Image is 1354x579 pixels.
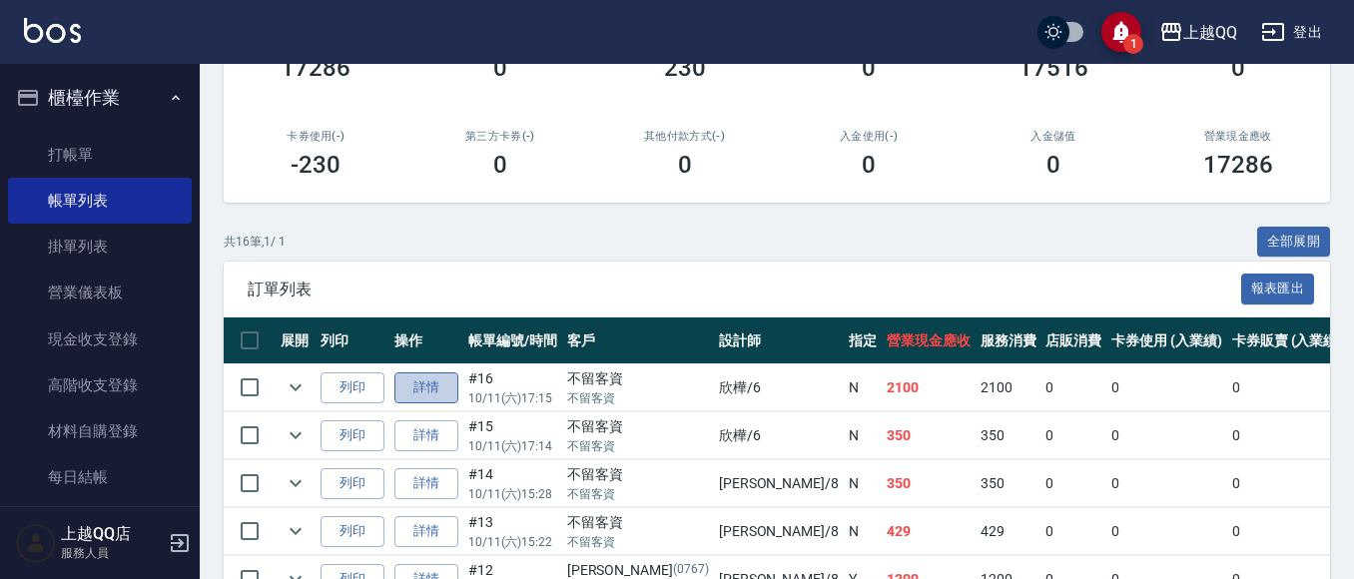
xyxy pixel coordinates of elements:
[1123,34,1143,54] span: 1
[8,454,192,500] a: 每日結帳
[224,233,286,251] p: 共 16 筆, 1 / 1
[1040,460,1106,507] td: 0
[468,389,557,407] p: 10/11 (六) 17:15
[844,317,882,364] th: 指定
[616,130,753,143] h2: 其他付款方式(-)
[281,54,350,82] h3: 17286
[8,270,192,315] a: 營業儀表板
[882,412,976,459] td: 350
[1257,227,1331,258] button: 全部展開
[1106,508,1227,555] td: 0
[801,130,938,143] h2: 入金使用(-)
[493,54,507,82] h3: 0
[1169,130,1306,143] h2: 營業現金應收
[316,317,389,364] th: 列印
[664,54,706,82] h3: 230
[1227,508,1348,555] td: 0
[8,408,192,454] a: 材料自購登錄
[432,130,569,143] h2: 第三方卡券(-)
[1203,151,1273,179] h3: 17286
[291,151,340,179] h3: -230
[567,485,709,503] p: 不留客資
[389,317,463,364] th: 操作
[8,132,192,178] a: 打帳單
[1046,151,1060,179] h3: 0
[976,364,1041,411] td: 2100
[1040,412,1106,459] td: 0
[567,464,709,485] div: 不留客資
[394,468,458,499] a: 詳情
[844,460,882,507] td: N
[321,420,384,451] button: 列印
[493,151,507,179] h3: 0
[281,420,311,450] button: expand row
[468,533,557,551] p: 10/11 (六) 15:22
[463,412,562,459] td: #15
[463,317,562,364] th: 帳單編號/時間
[714,508,844,555] td: [PERSON_NAME] /8
[468,485,557,503] p: 10/11 (六) 15:28
[714,364,844,411] td: 欣樺 /6
[468,437,557,455] p: 10/11 (六) 17:14
[976,508,1041,555] td: 429
[882,508,976,555] td: 429
[463,508,562,555] td: #13
[976,317,1041,364] th: 服務消費
[862,151,876,179] h3: 0
[882,460,976,507] td: 350
[882,317,976,364] th: 營業現金應收
[1151,12,1245,53] button: 上越QQ
[986,130,1122,143] h2: 入金儲值
[321,468,384,499] button: 列印
[567,437,709,455] p: 不留客資
[394,420,458,451] a: 詳情
[567,416,709,437] div: 不留客資
[1106,317,1227,364] th: 卡券使用 (入業績)
[61,544,163,562] p: 服務人員
[714,317,844,364] th: 設計師
[463,364,562,411] td: #16
[562,317,714,364] th: 客戶
[281,372,311,402] button: expand row
[567,512,709,533] div: 不留客資
[1231,54,1245,82] h3: 0
[1018,54,1088,82] h3: 17516
[567,533,709,551] p: 不留客資
[281,468,311,498] button: expand row
[1241,279,1315,297] a: 報表匯出
[844,364,882,411] td: N
[1106,364,1227,411] td: 0
[882,364,976,411] td: 2100
[844,412,882,459] td: N
[24,18,81,43] img: Logo
[1227,460,1348,507] td: 0
[8,178,192,224] a: 帳單列表
[248,280,1241,299] span: 訂單列表
[394,372,458,403] a: 詳情
[678,151,692,179] h3: 0
[976,412,1041,459] td: 350
[1183,20,1237,45] div: 上越QQ
[1241,274,1315,304] button: 報表匯出
[61,524,163,544] h5: 上越QQ店
[1227,364,1348,411] td: 0
[567,368,709,389] div: 不留客資
[8,224,192,270] a: 掛單列表
[1106,412,1227,459] td: 0
[862,54,876,82] h3: 0
[8,501,192,547] a: 排班表
[8,316,192,362] a: 現金收支登錄
[8,362,192,408] a: 高階收支登錄
[463,460,562,507] td: #14
[1040,508,1106,555] td: 0
[281,516,311,546] button: expand row
[16,523,56,563] img: Person
[1040,317,1106,364] th: 店販消費
[714,460,844,507] td: [PERSON_NAME] /8
[248,130,384,143] h2: 卡券使用(-)
[567,389,709,407] p: 不留客資
[1253,14,1330,51] button: 登出
[1101,12,1141,52] button: save
[394,516,458,547] a: 詳情
[321,372,384,403] button: 列印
